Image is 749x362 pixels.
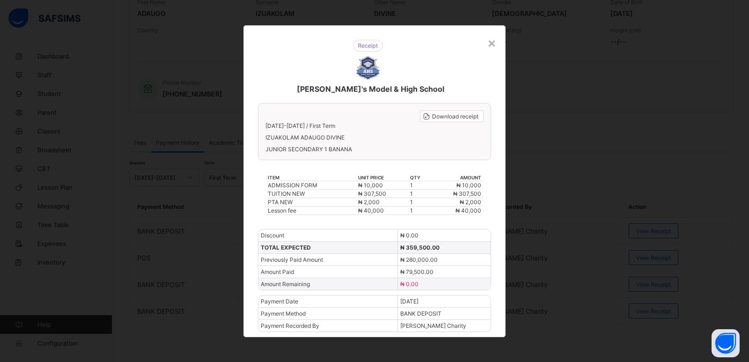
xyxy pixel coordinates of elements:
div: TUITION NEW [61,162,322,169]
span: ₦ 40,000 [663,178,686,185]
td: 1 [477,177,532,185]
td: 1 [410,198,430,206]
th: qty [477,147,532,154]
span: Previously Paid Amount [17,226,79,232]
th: item [267,174,358,181]
span: Amount Remaining [17,249,66,256]
span: ₦ 0.00 [400,232,419,239]
span: [PERSON_NAME] Charity [448,289,510,296]
span: Discount [17,202,40,209]
img: receipt.26f346b57495a98c98ef9b0bc63aa4d8.svg [359,15,389,26]
img: Alvina's Model & High School [356,56,380,80]
span: Previously Paid Amount [261,256,323,263]
span: IZUAKOLAM ADAUGO DIVINE [265,134,484,141]
div: Lesson fee [61,178,322,185]
th: unit price [323,147,477,154]
span: Payment Method [261,310,306,317]
span: ₦ 2,000 [460,199,481,206]
span: ₦ 2,000 [358,199,380,206]
th: unit price [358,174,410,181]
img: Alvina's Model & High School [362,31,385,54]
span: [DATE]-[DATE] / First Term [22,96,87,103]
span: Payment Date [17,266,53,273]
span: ₦ 359,500.00 [400,244,440,251]
div: × [487,35,496,51]
span: ₦ 40,000 [358,207,384,214]
span: ₦ 307,500 [660,162,686,169]
td: 1 [410,189,430,198]
span: ₦ 0.00 [400,281,419,288]
span: Download receipt [432,113,478,120]
span: ₦ 79,500.00 [400,268,433,275]
span: Amount Remaining [261,281,310,288]
span: [PERSON_NAME]'s Model & High School [309,59,443,68]
span: Payment Date [261,298,298,305]
span: ₦ 0.00 [448,202,465,209]
th: amount [430,174,482,181]
span: BANK DEPOSIT [400,310,441,317]
span: [PERSON_NAME] Charity [400,322,466,329]
span: ₦ 2,000 [323,170,343,177]
div: Lesson fee [268,207,357,214]
span: Payment Method [17,278,61,284]
span: ₦ 2,000 [666,170,686,177]
span: Payment Recorded By [261,322,319,329]
div: PTA NEW [61,170,322,177]
th: qty [410,174,430,181]
span: [DATE] [400,298,419,305]
span: ₦ 40,000 [323,178,346,185]
div: ADMISSION FORM [268,182,357,189]
div: ADMISSION FORM [61,154,322,161]
span: ₦ 280,000.00 [448,226,482,232]
span: JUNIOR SECONDARY 1 BANANA [22,119,725,126]
button: Open asap [712,329,740,357]
span: ₦ 359,500.00 [448,214,483,221]
span: Discount [261,232,284,239]
span: Amount Paid [17,237,51,244]
img: receipt.26f346b57495a98c98ef9b0bc63aa4d8.svg [353,40,383,52]
td: 1 [477,154,532,162]
div: PTA NEW [268,199,357,206]
span: JUNIOR SECONDARY 1 BANANA [265,146,484,153]
span: [DATE]-[DATE] / First Term [265,122,335,129]
span: [PERSON_NAME]'s Model & High School [297,84,444,94]
span: Payment Recorded By [17,289,73,296]
span: ₦ 79,500.00 [448,237,479,244]
span: Amount Paid [261,268,294,275]
span: ₦ 10,000 [323,154,346,161]
span: IZUAKOLAM ADAUGO DIVINE [22,108,725,114]
td: 1 [410,206,430,214]
td: 1 [477,162,532,170]
th: item [60,147,323,154]
span: BANK DEPOSIT [448,278,486,284]
span: ₦ 307,500 [453,190,481,197]
span: ₦ 307,500 [323,162,350,169]
span: TOTAL EXPECTED [17,214,64,221]
span: ₦ 10,000 [456,182,481,189]
span: ₦ 10,000 [358,182,383,189]
span: Download receipt [676,88,720,94]
span: TOTAL EXPECTED [261,244,311,251]
th: amount [532,147,687,154]
span: ₦ 40,000 [455,207,481,214]
span: [DATE] [448,266,464,273]
div: TUITION NEW [268,190,357,197]
span: ₦ 280,000.00 [400,256,438,263]
span: ₦ 0.00 [448,249,465,256]
td: 1 [410,181,430,189]
span: ₦ 10,000 [663,154,686,161]
td: 1 [477,170,532,177]
span: ₦ 307,500 [358,190,386,197]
